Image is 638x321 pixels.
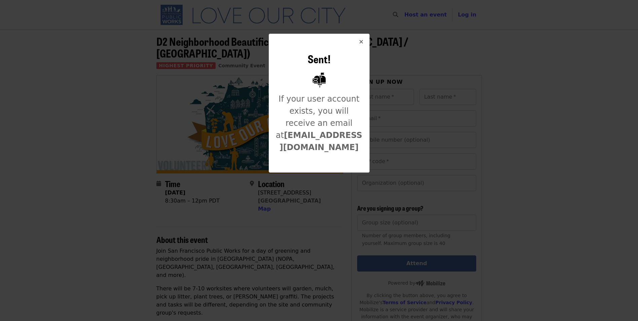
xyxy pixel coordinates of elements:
[306,67,332,93] img: Mailbox with letter inside
[276,94,362,152] span: If your user account exists, you will receive an email at
[279,131,362,152] strong: [EMAIL_ADDRESS][DOMAIN_NAME]
[359,39,363,45] i: times icon
[353,34,369,50] button: Close
[308,51,331,67] span: Sent!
